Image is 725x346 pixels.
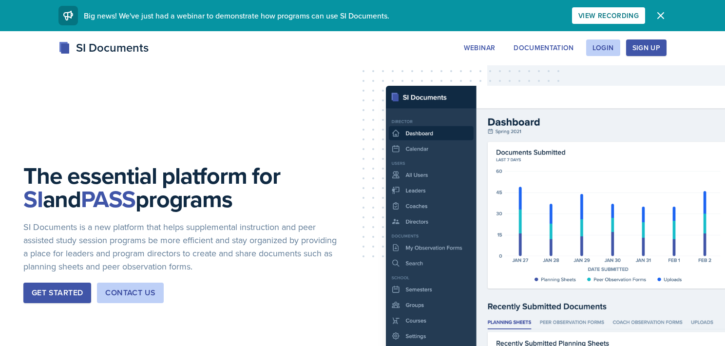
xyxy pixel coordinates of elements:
[23,283,91,303] button: Get Started
[32,287,83,299] div: Get Started
[105,287,155,299] div: Contact Us
[458,39,501,56] button: Webinar
[58,39,149,57] div: SI Documents
[97,283,164,303] button: Contact Us
[578,12,639,19] div: View Recording
[514,44,574,52] div: Documentation
[507,39,580,56] button: Documentation
[626,39,667,56] button: Sign Up
[592,44,614,52] div: Login
[572,7,645,24] button: View Recording
[586,39,620,56] button: Login
[84,10,389,21] span: Big news! We've just had a webinar to demonstrate how programs can use SI Documents.
[632,44,660,52] div: Sign Up
[464,44,495,52] div: Webinar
